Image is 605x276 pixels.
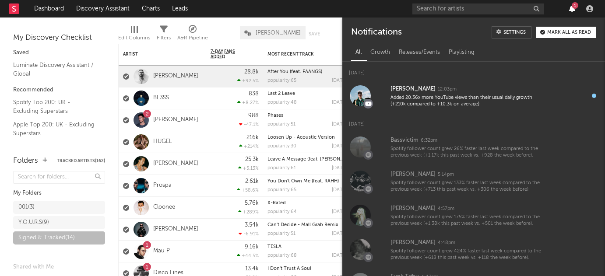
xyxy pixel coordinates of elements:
a: Signed & Tracked(14) [13,231,105,245]
div: 9.16k [245,244,259,250]
a: Can't Decide - Mall Grab Remix [267,223,338,227]
div: Artist [123,52,189,57]
span: [PERSON_NAME] [256,30,301,36]
div: [PERSON_NAME] [390,203,436,214]
a: [PERSON_NAME]4:57pmSpotify follower count grew 175% faster last week compared to the previous wee... [342,198,605,232]
div: popularity: 64 [267,210,297,214]
a: After You (feat. FAANGS) [267,70,322,74]
span: 7-Day Fans Added [211,49,246,59]
div: Edit Columns [118,22,150,47]
div: [DATE] [332,122,346,127]
a: You Don't Own Me (feat. RAHH) [267,179,339,184]
div: 1 [572,2,578,9]
div: Loosen Up - Acoustic Version [267,135,346,140]
div: Bassvictim [390,135,419,146]
a: 001(3) [13,201,105,214]
div: [DATE] [342,113,605,130]
div: Growth [366,45,394,60]
div: Spotify follower count grew 133% faster last week compared to the previous week (+713 this past w... [390,180,545,193]
a: I Don't Trust A Soul [267,266,311,271]
div: popularity: 61 [267,166,296,171]
div: X-Rated [267,201,346,206]
div: Recommended [13,85,105,95]
div: A&R Pipeline [177,33,208,43]
div: 13.4k [245,266,259,272]
div: Spotify follower count grew 424% faster last week compared to the previous week (+618 this past w... [390,248,545,262]
div: popularity: 30 [267,144,296,149]
div: [DATE] [332,166,346,171]
div: [DATE] [332,210,346,214]
a: Luminate Discovery Assistant / Global [13,60,96,78]
div: popularity: 68 [267,253,297,258]
div: popularity: 65 [267,188,296,192]
div: Y.O.U.R.S ( 9 ) [18,217,49,228]
div: Spotify follower count grew 175% faster last week compared to the previous week (+1.38k this past... [390,214,545,227]
div: 3.54k [245,222,259,228]
div: My Discovery Checklist [13,33,105,43]
a: Apple Top 200: UK - Excluding Superstars [13,120,96,138]
div: Playlisting [444,45,479,60]
div: Filters [157,33,171,43]
div: Notifications [351,26,401,38]
div: Shared with Me [13,262,105,273]
a: [PERSON_NAME] [153,226,198,233]
a: [PERSON_NAME]4:48pmSpotify follower count grew 424% faster last week compared to the previous wee... [342,232,605,266]
div: Can't Decide - Mall Grab Remix [267,223,346,227]
div: 216k [246,135,259,140]
div: popularity: 48 [267,100,297,105]
div: +44.5 % [237,253,259,259]
div: Added 20.36x more YouTube views than their usual daily growth (+210k compared to +10.3k on average). [390,94,545,108]
div: popularity: 51 [267,231,295,236]
div: Filters [157,22,171,47]
div: 28.8k [244,69,259,75]
a: X-Rated [267,201,286,206]
a: [PERSON_NAME] [153,73,198,80]
div: Edit Columns [118,33,150,43]
div: +58.6 % [237,187,259,193]
a: Cloonee [153,204,175,211]
div: 2.61k [245,178,259,184]
div: [DATE] [332,253,346,258]
button: Tracked Artists(162) [57,159,105,163]
a: Mau P [153,248,170,255]
div: Spotify follower count grew 26% faster last week compared to the previous week (+1.17k this past ... [390,146,545,159]
div: 5:14pm [438,171,454,178]
a: Loosen Up - Acoustic Version [267,135,335,140]
div: [DATE] [342,62,605,79]
div: Leave A Message (feat. Poppy Wright & Trick Shady) [267,157,346,162]
a: Spotify Top 200: UK - Excluding Superstars [13,98,96,115]
a: Prospa [153,182,172,189]
a: [PERSON_NAME] [153,160,198,168]
div: 6:32pm [421,137,437,144]
div: +214 % [239,143,259,149]
button: 1 [569,5,575,12]
a: Bassvictim6:32pmSpotify follower count grew 26% faster last week compared to the previous week (+... [342,130,605,164]
a: HUGEL [153,138,172,146]
div: [PERSON_NAME] [390,84,436,94]
div: Most Recent Track [267,52,333,57]
div: +92.5 % [237,78,259,84]
button: Save [309,31,320,36]
input: Search for artists [412,3,544,14]
div: 001 ( 3 ) [18,202,35,213]
div: popularity: 65 [267,78,296,83]
div: [DATE] [332,100,346,105]
button: Mark all as read [536,27,596,38]
div: A&R Pipeline [177,22,208,47]
div: Folders [13,156,38,166]
div: Releases/Events [394,45,444,60]
div: Phases [267,113,346,118]
a: Leave A Message (feat. [PERSON_NAME] & Trick Shady) [267,157,392,162]
div: Last 2 Leave [267,91,346,96]
div: [DATE] [332,231,346,236]
div: [PERSON_NAME] [390,169,436,180]
a: Phases [267,113,283,118]
div: [PERSON_NAME] [390,238,436,248]
a: [PERSON_NAME] [153,116,198,124]
a: Settings [492,26,531,38]
div: 838 [249,91,259,97]
div: [DATE] [332,188,346,192]
a: BL3SS [153,94,169,102]
a: [PERSON_NAME]12:03pmAdded 20.36x more YouTube views than their usual daily growth (+210k compared... [342,79,605,113]
a: TESLA [267,245,281,249]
